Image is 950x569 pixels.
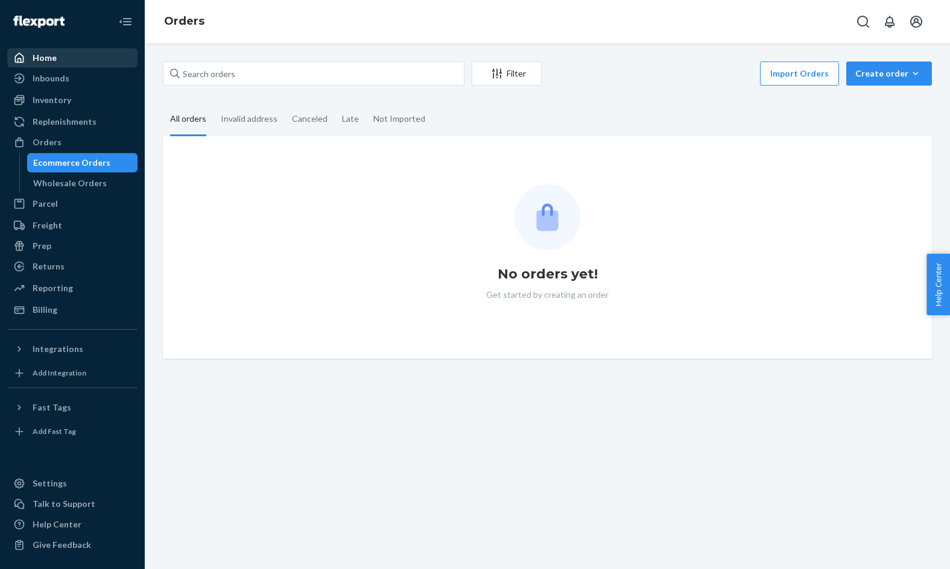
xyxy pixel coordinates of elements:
[472,68,541,80] div: Filter
[292,103,328,134] div: Canceled
[7,363,138,383] a: Add Integration
[373,103,425,134] div: Not Imported
[27,153,138,172] a: Ecommerce Orders
[221,103,277,134] div: Invalid address
[33,136,62,148] div: Orders
[33,282,73,294] div: Reporting
[851,10,875,34] button: Open Search Box
[33,304,57,316] div: Billing
[33,72,69,84] div: Inbounds
[7,422,138,441] a: Add Fast Tag
[33,518,81,530] div: Help Center
[7,535,138,555] button: Give Feedback
[33,539,91,551] div: Give Feedback
[33,368,86,378] div: Add Integration
[342,103,359,134] div: Late
[33,157,110,169] div: Ecommerce Orders
[33,498,95,510] div: Talk to Support
[154,4,214,39] ol: breadcrumbs
[33,177,107,189] div: Wholesale Orders
[7,474,138,493] a: Settings
[33,240,51,252] div: Prep
[855,68,923,80] div: Create order
[7,515,138,534] a: Help Center
[498,265,598,284] h1: No orders yet!
[7,300,138,319] a: Billing
[7,48,138,68] a: Home
[33,477,67,489] div: Settings
[472,61,542,86] button: Filter
[7,339,138,359] button: Integrations
[113,10,138,34] button: Close Navigation
[33,343,83,355] div: Integrations
[13,16,65,28] img: Flexport logo
[7,257,138,276] a: Returns
[33,426,76,436] div: Add Fast Tag
[515,184,580,250] img: Empty list
[33,401,71,413] div: Fast Tags
[7,112,138,131] a: Replenishments
[33,260,65,272] div: Returns
[7,216,138,235] a: Freight
[33,52,57,64] div: Home
[164,14,204,28] a: Orders
[33,198,58,210] div: Parcel
[25,8,69,19] span: Support
[7,278,138,298] a: Reporting
[33,94,71,106] div: Inventory
[878,10,902,34] button: Open notifications
[846,61,932,86] button: Create order
[7,398,138,417] button: Fast Tags
[760,61,839,86] button: Import Orders
[33,219,62,231] div: Freight
[163,61,464,86] input: Search orders
[7,236,138,256] a: Prep
[170,103,206,136] div: All orders
[27,174,138,193] a: Wholesale Orders
[7,494,138,514] button: Talk to Support
[33,116,97,128] div: Replenishments
[7,90,138,110] a: Inventory
[7,133,138,152] a: Orders
[904,10,928,34] button: Open account menu
[7,194,138,213] a: Parcel
[486,289,609,301] p: Get started by creating an order
[926,254,950,315] button: Help Center
[7,69,138,88] a: Inbounds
